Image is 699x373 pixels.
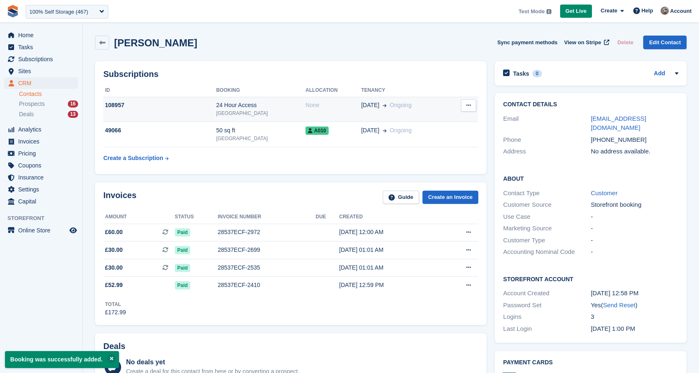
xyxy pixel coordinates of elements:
span: Sites [18,65,68,77]
a: menu [4,196,78,207]
a: menu [4,225,78,236]
span: Settings [18,184,68,195]
div: 100% Self Storage (467) [29,8,88,16]
div: Last Login [503,324,591,334]
h2: About [503,174,678,182]
span: £30.00 [105,246,123,254]
th: Booking [216,84,305,97]
a: View on Stripe [561,36,611,49]
img: Cristina (100%) [661,7,669,15]
div: 16 [68,100,78,108]
a: menu [4,184,78,195]
div: Yes [591,301,678,310]
div: No address available. [591,147,678,156]
a: Preview store [68,225,78,235]
a: menu [4,148,78,159]
span: Get Live [565,7,587,15]
a: [EMAIL_ADDRESS][DOMAIN_NAME] [591,115,646,132]
div: Email [503,114,591,133]
th: Invoice number [218,210,316,224]
div: 24 Hour Access [216,101,305,110]
div: Logins [503,312,591,322]
span: Home [18,29,68,41]
div: 108957 [103,101,216,110]
a: Add [654,69,665,79]
a: Create a Subscription [103,151,169,166]
a: menu [4,77,78,89]
div: [GEOGRAPHIC_DATA] [216,110,305,117]
span: [DATE] [361,101,379,110]
h2: Storefront Account [503,275,678,283]
div: - [591,247,678,257]
div: Password Set [503,301,591,310]
div: Total [105,301,126,308]
span: Capital [18,196,68,207]
div: Accounting Nominal Code [503,247,591,257]
span: A010 [305,127,329,135]
span: Ongoing [390,127,412,134]
span: Paid [175,264,190,272]
th: Tenancy [361,84,449,97]
button: Delete [614,36,637,49]
div: 49066 [103,126,216,135]
a: Edit Contact [643,36,687,49]
th: Status [175,210,218,224]
div: Address [503,147,591,156]
div: - [591,236,678,245]
div: 13 [68,111,78,118]
a: menu [4,65,78,77]
th: Amount [103,210,175,224]
div: 28537ECF-2972 [218,228,316,237]
div: [GEOGRAPHIC_DATA] [216,135,305,142]
a: Get Live [560,5,592,18]
div: Create a Subscription [103,154,163,163]
span: [DATE] [361,126,379,135]
div: Use Case [503,212,591,222]
div: No deals yet [126,357,299,367]
div: 0 [532,70,542,77]
a: Create an Invoice [422,191,479,204]
a: menu [4,160,78,171]
span: £52.99 [105,281,123,289]
div: [DATE] 12:59 PM [339,281,440,289]
a: Send Reset [603,301,635,308]
div: [DATE] 01:01 AM [339,246,440,254]
span: Analytics [18,124,68,135]
span: Create [601,7,617,15]
a: Prospects 16 [19,100,78,108]
a: Guide [383,191,419,204]
span: £30.00 [105,263,123,272]
a: menu [4,29,78,41]
div: Account Created [503,289,591,298]
span: Pricing [18,148,68,159]
th: Allocation [305,84,361,97]
button: Sync payment methods [497,36,558,49]
time: 2024-08-05 12:00:51 UTC [591,325,635,332]
span: Insurance [18,172,68,183]
th: ID [103,84,216,97]
div: 28537ECF-2410 [218,281,316,289]
span: Tasks [18,41,68,53]
a: menu [4,124,78,135]
span: Paid [175,246,190,254]
span: Subscriptions [18,53,68,65]
a: menu [4,53,78,65]
span: Ongoing [390,102,412,108]
div: 28537ECF-2535 [218,263,316,272]
img: icon-info-grey-7440780725fd019a000dd9b08b2336e03edf1995a4989e88bcd33f0948082b44.svg [546,9,551,14]
div: 3 [591,312,678,322]
h2: Deals [103,342,125,351]
div: 28537ECF-2699 [218,246,316,254]
div: [DATE] 12:58 PM [591,289,678,298]
div: None [305,101,361,110]
div: 50 sq ft [216,126,305,135]
a: Customer [591,189,618,196]
a: menu [4,136,78,147]
span: Prospects [19,100,45,108]
span: Online Store [18,225,68,236]
div: Customer Type [503,236,591,245]
span: Test Mode [518,7,544,16]
span: Account [670,7,692,15]
span: Invoices [18,136,68,147]
span: View on Stripe [564,38,601,47]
